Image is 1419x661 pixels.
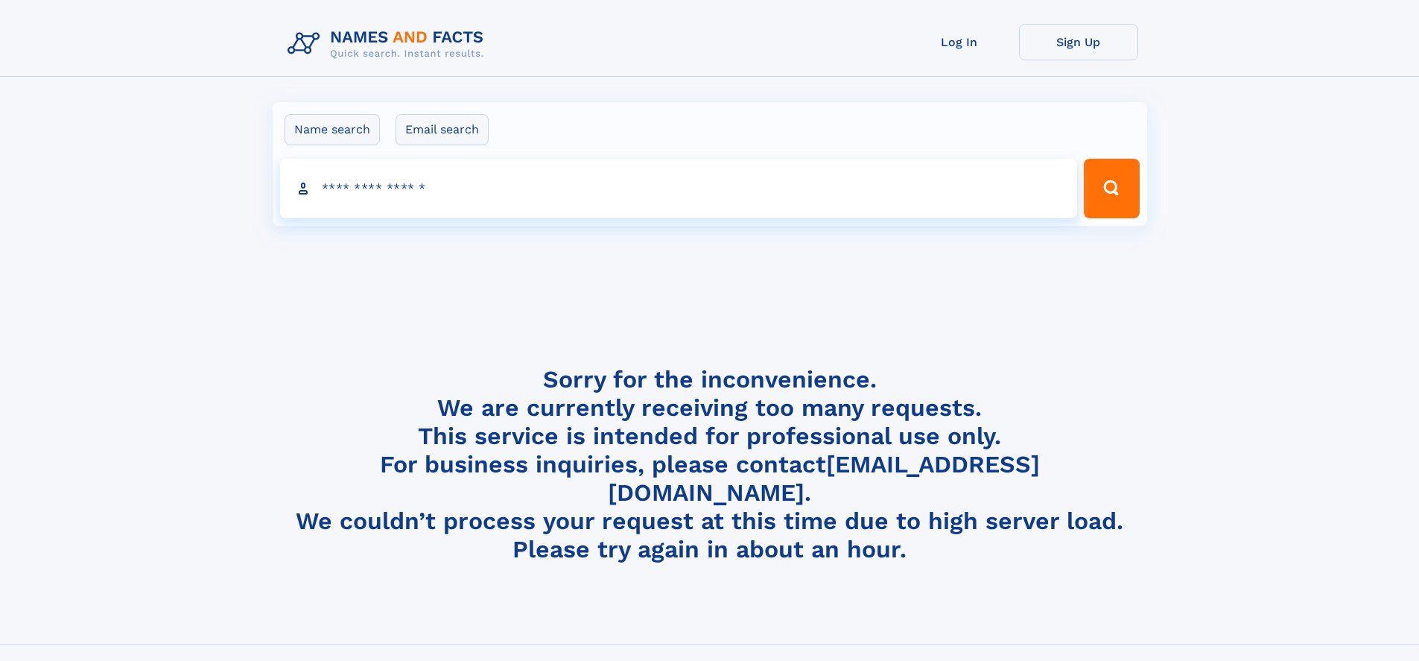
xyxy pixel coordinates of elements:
[396,114,489,145] label: Email search
[900,24,1019,60] a: Log In
[608,450,1040,507] a: [EMAIL_ADDRESS][DOMAIN_NAME]
[1019,24,1138,60] a: Sign Up
[1084,159,1139,218] button: Search Button
[282,365,1138,564] h4: Sorry for the inconvenience. We are currently receiving too many requests. This service is intend...
[285,114,380,145] label: Name search
[282,24,496,64] img: Logo Names and Facts
[280,159,1078,218] input: search input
